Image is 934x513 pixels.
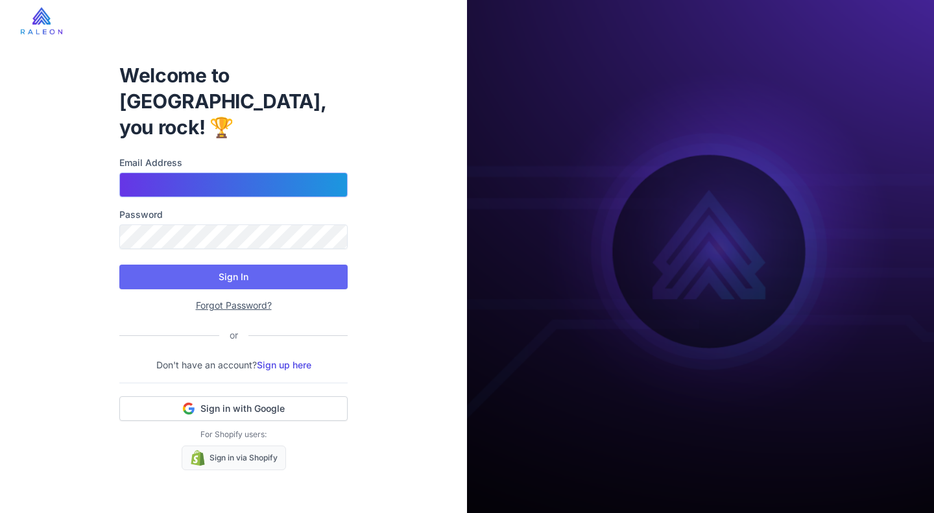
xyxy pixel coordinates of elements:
a: Sign in via Shopify [182,446,286,470]
button: Sign In [119,265,348,289]
div: or [219,328,248,342]
h1: Welcome to [GEOGRAPHIC_DATA], you rock! 🏆 [119,62,348,140]
a: Forgot Password? [196,300,272,311]
button: Sign in with Google [119,396,348,421]
label: Email Address [119,156,348,170]
p: Don't have an account? [119,358,348,372]
img: raleon-logo-whitebg.9aac0268.jpg [21,7,62,34]
p: For Shopify users: [119,429,348,440]
label: Password [119,208,348,222]
span: Sign in with Google [200,402,285,415]
a: Sign up here [257,359,311,370]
